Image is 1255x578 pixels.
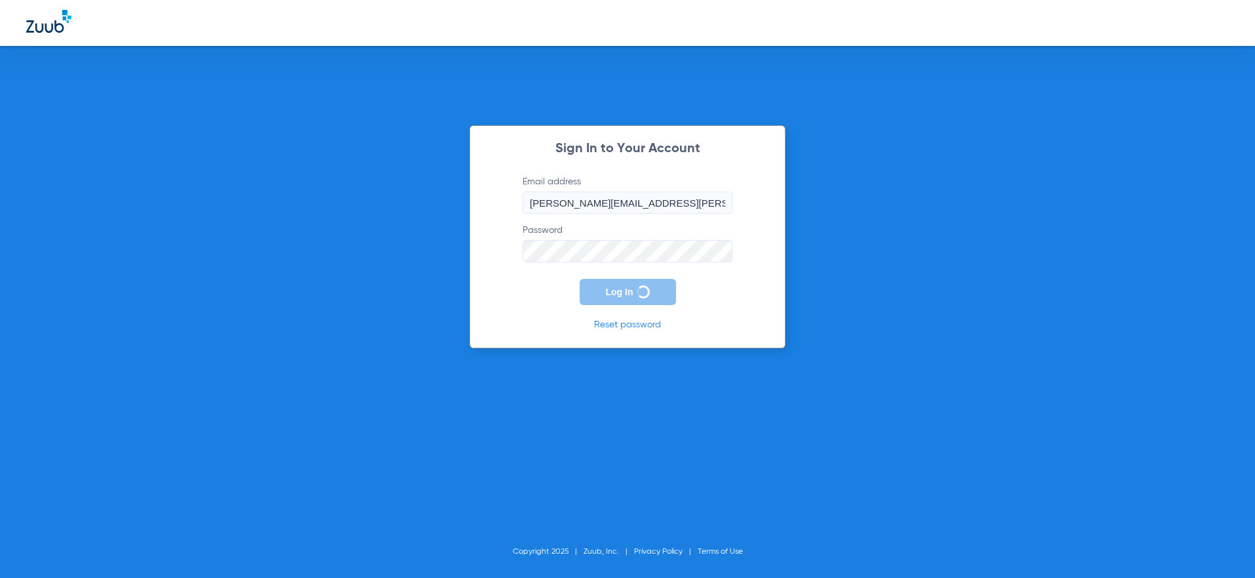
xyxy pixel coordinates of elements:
label: Email address [523,175,732,214]
iframe: Chat Widget [1189,515,1255,578]
a: Reset password [594,320,661,329]
label: Password [523,224,732,262]
li: Copyright 2025 [513,545,584,558]
span: Log In [606,287,633,297]
input: Password [523,240,732,262]
a: Privacy Policy [634,548,683,556]
li: Zuub, Inc. [584,545,634,558]
img: Zuub Logo [26,10,71,33]
input: Email address [523,192,732,214]
button: Log In [580,279,676,305]
a: Terms of Use [698,548,743,556]
h2: Sign In to Your Account [503,142,752,155]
